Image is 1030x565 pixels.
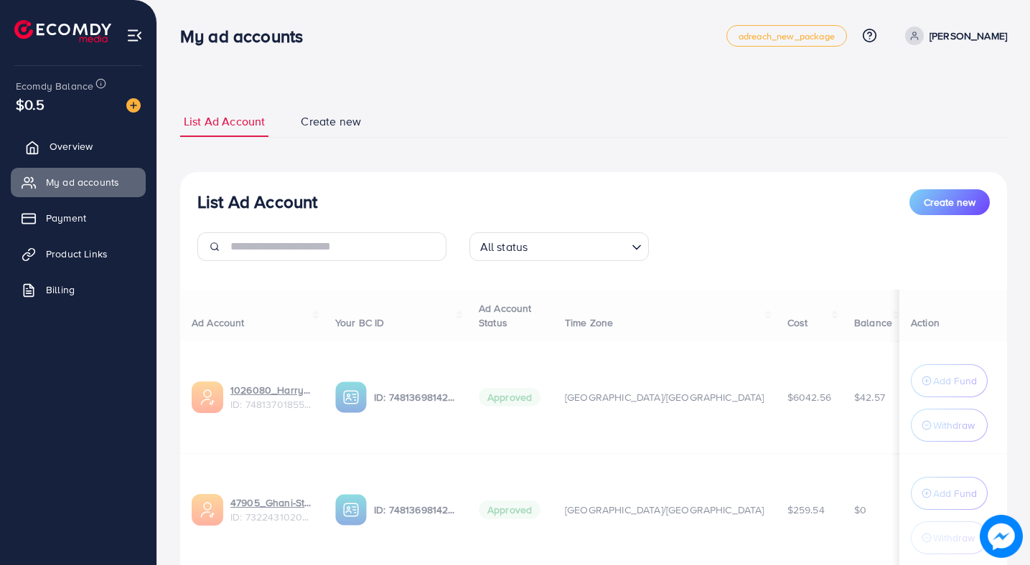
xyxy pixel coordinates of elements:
[11,168,146,196] a: My ad accounts
[930,27,1007,44] p: [PERSON_NAME]
[924,195,975,209] span: Create new
[46,211,86,225] span: Payment
[899,27,1007,45] a: [PERSON_NAME]
[14,20,111,42] img: logo
[909,189,990,215] button: Create new
[46,175,119,189] span: My ad accounts
[469,232,649,261] div: Search for option
[301,113,361,130] span: Create new
[739,32,835,41] span: adreach_new_package
[184,113,265,130] span: List Ad Account
[11,239,146,268] a: Product Links
[532,234,625,257] input: Search for option
[16,79,93,93] span: Ecomdy Balance
[180,26,314,47] h3: My ad accounts
[726,25,847,47] a: adreach_new_package
[477,237,531,257] span: All status
[50,139,93,153] span: Overview
[197,191,317,212] h3: List Ad Account
[11,132,146,161] a: Overview
[11,204,146,232] a: Payment
[16,94,45,115] span: $0.5
[11,275,146,304] a: Billing
[46,247,108,261] span: Product Links
[980,515,1023,558] img: image
[126,27,143,44] img: menu
[126,98,141,113] img: image
[46,282,75,297] span: Billing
